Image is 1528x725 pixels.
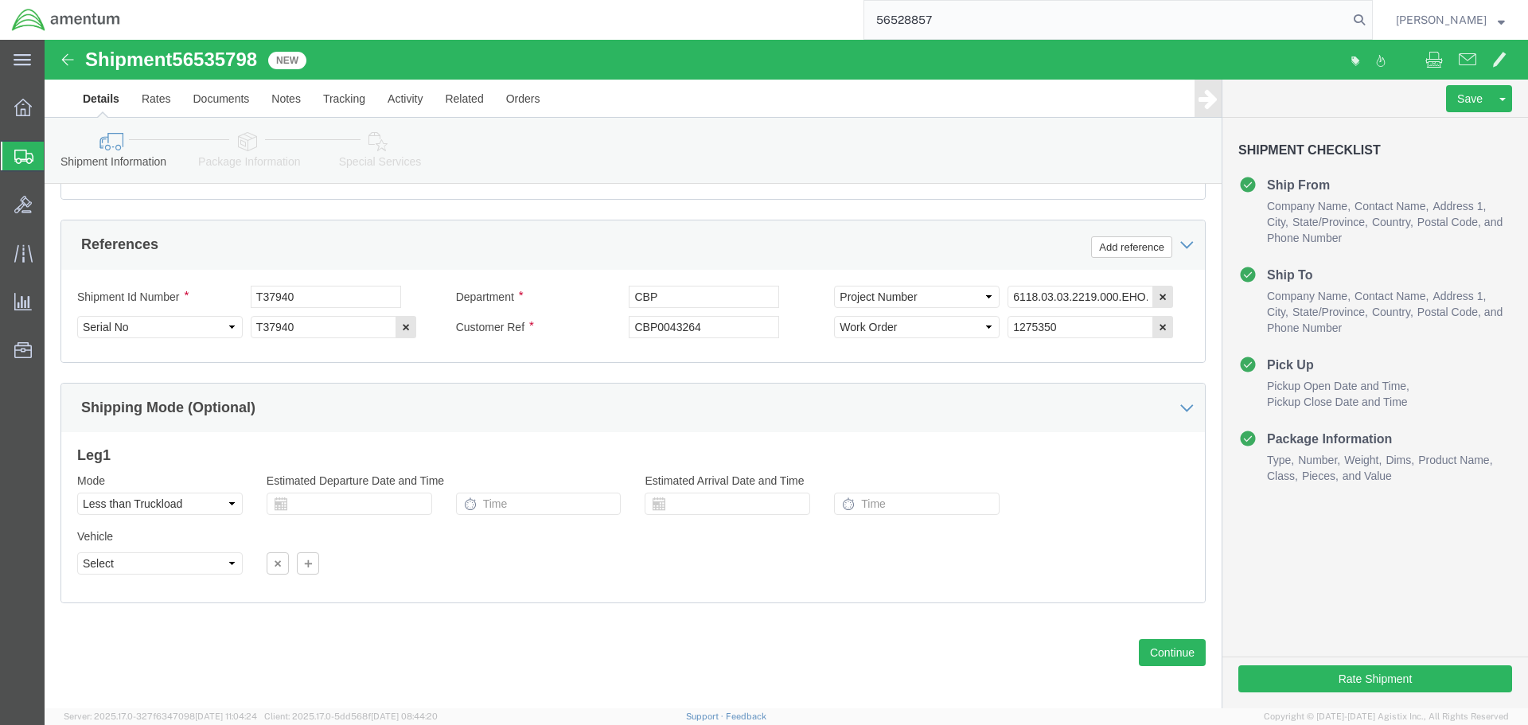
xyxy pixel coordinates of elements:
[1264,710,1509,723] span: Copyright © [DATE]-[DATE] Agistix Inc., All Rights Reserved
[726,711,766,721] a: Feedback
[686,711,726,721] a: Support
[11,8,121,32] img: logo
[1395,10,1506,29] button: [PERSON_NAME]
[264,711,438,721] span: Client: 2025.17.0-5dd568f
[864,1,1348,39] input: Search for shipment number, reference number
[195,711,257,721] span: [DATE] 11:04:24
[1396,11,1487,29] span: Steven Alcott
[371,711,438,721] span: [DATE] 08:44:20
[45,40,1528,708] iframe: FS Legacy Container
[64,711,257,721] span: Server: 2025.17.0-327f6347098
